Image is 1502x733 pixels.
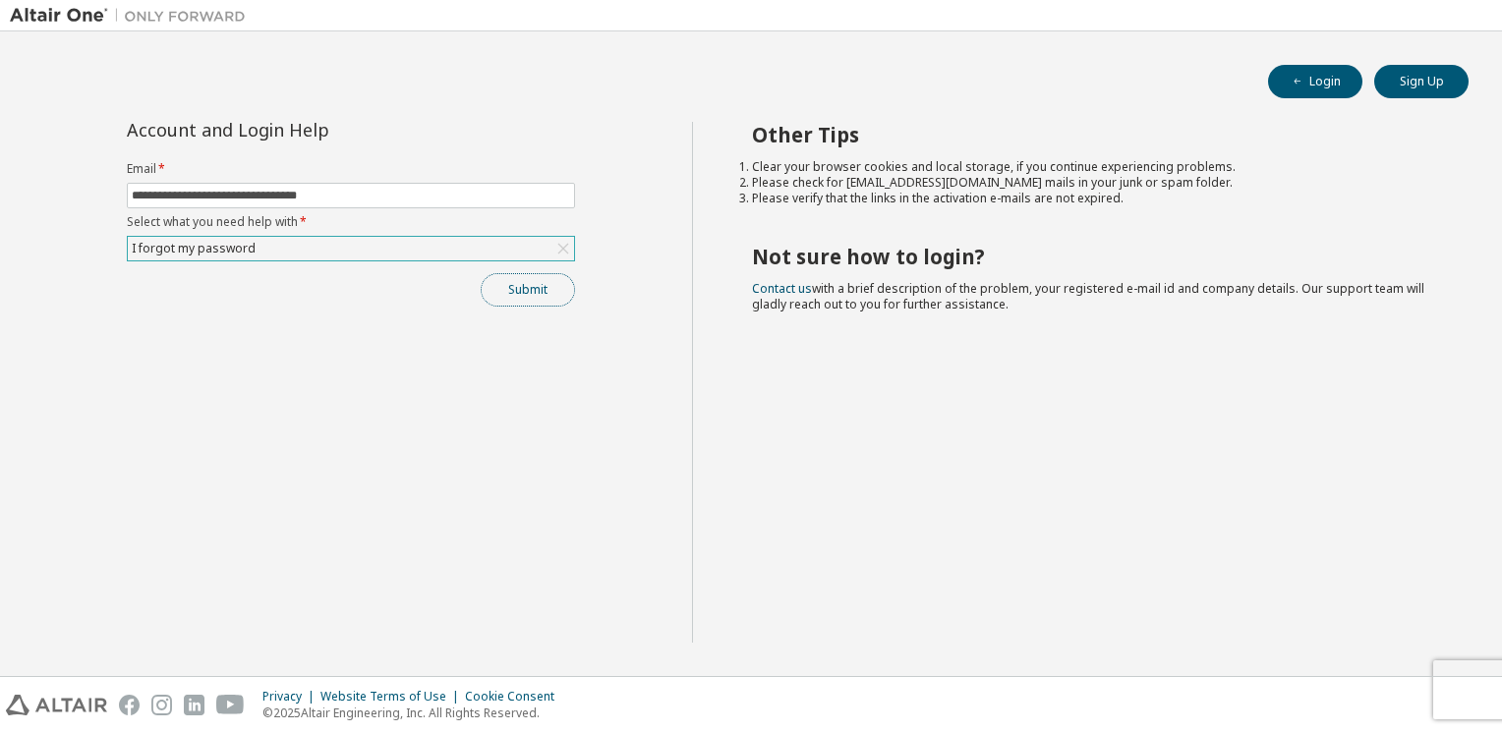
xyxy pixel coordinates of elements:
[127,122,486,138] div: Account and Login Help
[752,175,1434,191] li: Please check for [EMAIL_ADDRESS][DOMAIN_NAME] mails in your junk or spam folder.
[752,244,1434,269] h2: Not sure how to login?
[481,273,575,307] button: Submit
[127,161,575,177] label: Email
[10,6,256,26] img: Altair One
[752,280,812,297] a: Contact us
[752,159,1434,175] li: Clear your browser cookies and local storage, if you continue experiencing problems.
[184,695,204,715] img: linkedin.svg
[1374,65,1469,98] button: Sign Up
[752,122,1434,147] h2: Other Tips
[128,237,574,260] div: I forgot my password
[216,695,245,715] img: youtube.svg
[151,695,172,715] img: instagram.svg
[320,689,465,705] div: Website Terms of Use
[752,280,1424,312] span: with a brief description of the problem, your registered e-mail id and company details. Our suppo...
[127,214,575,230] label: Select what you need help with
[1268,65,1362,98] button: Login
[752,191,1434,206] li: Please verify that the links in the activation e-mails are not expired.
[6,695,107,715] img: altair_logo.svg
[262,705,566,721] p: © 2025 Altair Engineering, Inc. All Rights Reserved.
[129,238,259,259] div: I forgot my password
[262,689,320,705] div: Privacy
[465,689,566,705] div: Cookie Consent
[119,695,140,715] img: facebook.svg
